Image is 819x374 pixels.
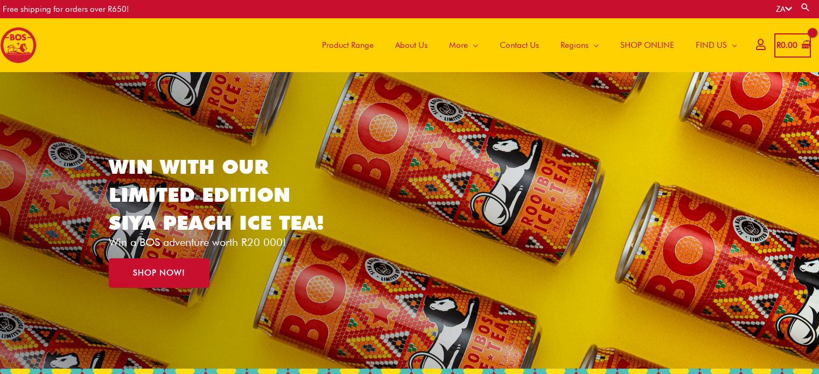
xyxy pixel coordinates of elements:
a: ZA [776,4,792,14]
span: Product Range [322,29,374,61]
p: Win a BOS adventure worth R20 000! [109,237,341,248]
span: FIND US [696,29,727,61]
span: SHOP NOW! [133,269,185,277]
span: Contact Us [500,29,539,61]
a: WIN WITH OUR LIMITED EDITION SIYA PEACH ICE TEA! [109,154,324,235]
span: Regions [561,29,589,61]
span: R [776,40,781,50]
span: About Us [395,29,428,61]
a: Product Range [311,18,384,72]
bdi: 0.00 [776,40,797,50]
a: Contact Us [489,18,550,72]
a: More [438,18,489,72]
a: View Shopping Cart, empty [774,33,811,58]
a: SHOP NOW! [109,258,209,288]
span: More [449,29,468,61]
a: About Us [384,18,438,72]
span: SHOP ONLINE [620,29,674,61]
a: Search button [800,2,811,12]
a: Regions [550,18,610,72]
nav: Site Navigation [303,18,748,72]
a: SHOP ONLINE [610,18,685,72]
